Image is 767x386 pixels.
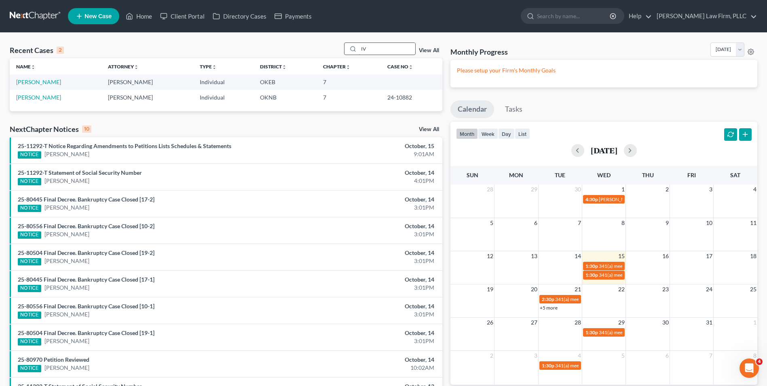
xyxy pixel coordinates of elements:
[621,185,625,194] span: 1
[749,218,757,228] span: 11
[599,329,677,335] span: 341(a) meeting for [PERSON_NAME]
[44,284,89,292] a: [PERSON_NAME]
[101,90,193,105] td: [PERSON_NAME]
[537,8,611,23] input: Search by name...
[555,296,633,302] span: 341(a) meeting for [PERSON_NAME]
[577,351,582,361] span: 4
[18,285,41,292] div: NOTICE
[101,74,193,89] td: [PERSON_NAME]
[317,90,381,105] td: 7
[282,65,287,70] i: unfold_more
[705,251,713,261] span: 17
[705,318,713,327] span: 31
[200,64,217,70] a: Typeunfold_more
[193,74,254,89] td: Individual
[18,338,41,346] div: NOTICE
[617,284,625,294] span: 22
[301,150,434,158] div: 9:01AM
[301,302,434,310] div: October, 14
[574,185,582,194] span: 30
[585,263,598,269] span: 1:30p
[617,318,625,327] span: 29
[489,351,494,361] span: 2
[687,172,696,178] span: Fri
[574,284,582,294] span: 21
[653,9,757,23] a: [PERSON_NAME] Law Firm, PLLC
[18,142,231,149] a: 25-11292-T Notice Regarding Amendments to Petitions Lists Schedules & Statements
[44,364,89,372] a: [PERSON_NAME]
[18,258,41,265] div: NOTICE
[486,318,494,327] span: 26
[18,365,41,372] div: NOTICE
[705,284,713,294] span: 24
[599,263,677,269] span: 341(a) meeting for [PERSON_NAME]
[57,47,64,54] div: 2
[18,205,41,212] div: NOTICE
[542,296,554,302] span: 2:30p
[44,150,89,158] a: [PERSON_NAME]
[530,284,538,294] span: 20
[542,363,554,369] span: 1:30p
[16,94,61,101] a: [PERSON_NAME]
[18,329,154,336] a: 25-80504 Final Decree. Bankruptcy Case Closed [19-1]
[18,169,142,176] a: 25-11292-T Statement of Social Security Number
[16,78,61,85] a: [PERSON_NAME]
[10,45,64,55] div: Recent Cases
[498,128,515,139] button: day
[108,64,139,70] a: Attorneyunfold_more
[301,230,434,238] div: 3:01PM
[599,272,677,278] span: 341(a) meeting for [PERSON_NAME]
[18,178,41,185] div: NOTICE
[18,312,41,319] div: NOTICE
[730,172,740,178] span: Sat
[18,356,89,363] a: 25-80970 Petition Reviewed
[31,65,36,70] i: unfold_more
[486,185,494,194] span: 28
[661,251,670,261] span: 16
[574,318,582,327] span: 28
[254,90,317,105] td: OKNB
[408,65,413,70] i: unfold_more
[574,251,582,261] span: 14
[642,172,654,178] span: Thu
[617,251,625,261] span: 15
[18,303,154,310] a: 25-80556 Final Decree. Bankruptcy Case Closed [10-1]
[301,310,434,318] div: 3:01PM
[705,218,713,228] span: 10
[18,276,154,283] a: 25-80445 Final Decree. Bankruptcy Case Closed [17-1]
[708,351,713,361] span: 7
[301,195,434,204] div: October, 14
[323,64,351,70] a: Chapterunfold_more
[44,337,89,345] a: [PERSON_NAME]
[540,305,558,311] a: +5 more
[18,249,154,256] a: 25-80504 Final Decree. Bankruptcy Case Closed [19-2]
[301,329,434,337] div: October, 14
[156,9,209,23] a: Client Portal
[44,257,89,265] a: [PERSON_NAME]
[585,272,598,278] span: 1:30p
[591,146,617,155] h2: [DATE]
[387,64,413,70] a: Case Nounfold_more
[665,351,670,361] span: 6
[254,74,317,89] td: OKEB
[665,185,670,194] span: 2
[317,74,381,89] td: 7
[597,172,611,178] span: Wed
[585,196,598,202] span: 4:30p
[555,172,565,178] span: Tue
[381,90,442,105] td: 24-10882
[599,196,637,202] span: [PERSON_NAME]
[301,337,434,345] div: 3:01PM
[193,90,254,105] td: Individual
[122,9,156,23] a: Home
[486,251,494,261] span: 12
[457,66,751,74] p: Please setup your Firm's Monthly Goals
[708,185,713,194] span: 3
[44,310,89,318] a: [PERSON_NAME]
[625,9,652,23] a: Help
[530,318,538,327] span: 27
[749,284,757,294] span: 25
[515,128,530,139] button: list
[212,65,217,70] i: unfold_more
[456,128,478,139] button: month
